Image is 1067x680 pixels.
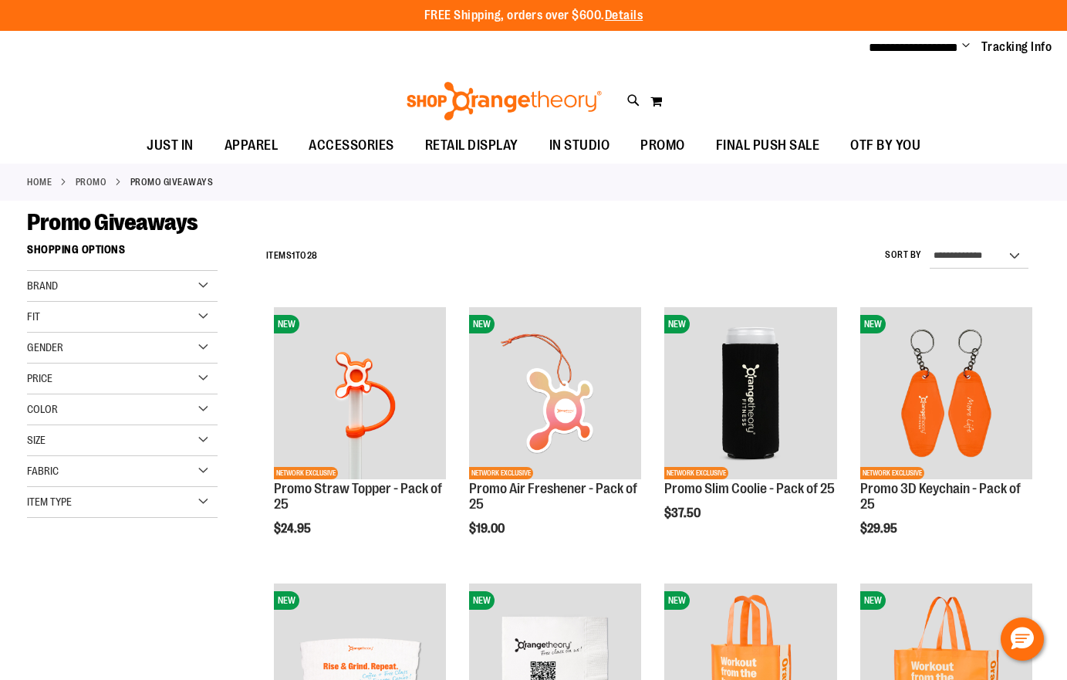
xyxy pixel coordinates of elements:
[469,307,641,482] a: Promo Air Freshener - Pack of 25NEWNETWORK EXCLUSIVE
[640,128,685,163] span: PROMO
[292,250,295,261] span: 1
[469,591,495,610] span: NEW
[27,465,59,477] span: Fabric
[131,128,209,164] a: JUST IN
[664,307,836,482] a: Promo Slim Coolie - Pack of 25NEWNETWORK EXCLUSIVE
[274,315,299,333] span: NEW
[425,128,518,163] span: RETAIL DISPLAY
[534,128,626,164] a: IN STUDIO
[860,315,886,333] span: NEW
[461,299,649,575] div: product
[27,310,40,323] span: Fit
[274,467,338,479] span: NETWORK EXCLUSIVE
[76,175,107,189] a: PROMO
[266,244,318,268] h2: Items to
[716,128,820,163] span: FINAL PUSH SALE
[27,175,52,189] a: Home
[27,496,72,508] span: Item Type
[274,307,446,482] a: Promo Straw Topper - Pack of 25NEWNETWORK EXCLUSIVE
[625,128,701,163] a: PROMO
[469,307,641,479] img: Promo Air Freshener - Pack of 25
[27,434,46,446] span: Size
[664,307,836,479] img: Promo Slim Coolie - Pack of 25
[549,128,610,163] span: IN STUDIO
[664,481,835,496] a: Promo Slim Coolie - Pack of 25
[209,128,294,164] a: APPAREL
[130,175,214,189] strong: Promo Giveaways
[274,481,442,512] a: Promo Straw Topper - Pack of 25
[664,591,690,610] span: NEW
[469,481,637,512] a: Promo Air Freshener - Pack of 25
[835,128,936,164] a: OTF BY YOU
[885,249,922,262] label: Sort By
[605,8,643,22] a: Details
[266,299,454,575] div: product
[27,403,58,415] span: Color
[27,236,218,271] strong: Shopping Options
[962,39,970,55] button: Account menu
[860,467,924,479] span: NETWORK EXCLUSIVE
[657,299,844,560] div: product
[27,341,63,354] span: Gender
[664,315,690,333] span: NEW
[307,250,318,261] span: 28
[27,209,198,235] span: Promo Giveaways
[274,591,299,610] span: NEW
[860,481,1021,512] a: Promo 3D Keychain - Pack of 25
[225,128,279,163] span: APPAREL
[410,128,534,164] a: RETAIL DISPLAY
[27,372,52,384] span: Price
[469,467,533,479] span: NETWORK EXCLUSIVE
[293,128,410,164] a: ACCESSORIES
[147,128,194,163] span: JUST IN
[860,307,1032,482] a: Promo 3D Keychain - Pack of 25NEWNETWORK EXCLUSIVE
[860,522,900,536] span: $29.95
[981,39,1052,56] a: Tracking Info
[664,506,703,520] span: $37.50
[850,128,920,163] span: OTF BY YOU
[701,128,836,164] a: FINAL PUSH SALE
[274,307,446,479] img: Promo Straw Topper - Pack of 25
[469,522,507,536] span: $19.00
[424,7,643,25] p: FREE Shipping, orders over $600.
[860,591,886,610] span: NEW
[664,467,728,479] span: NETWORK EXCLUSIVE
[860,307,1032,479] img: Promo 3D Keychain - Pack of 25
[404,82,604,120] img: Shop Orangetheory
[469,315,495,333] span: NEW
[1001,617,1044,661] button: Hello, have a question? Let’s chat.
[27,279,58,292] span: Brand
[274,522,313,536] span: $24.95
[309,128,394,163] span: ACCESSORIES
[853,299,1040,575] div: product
